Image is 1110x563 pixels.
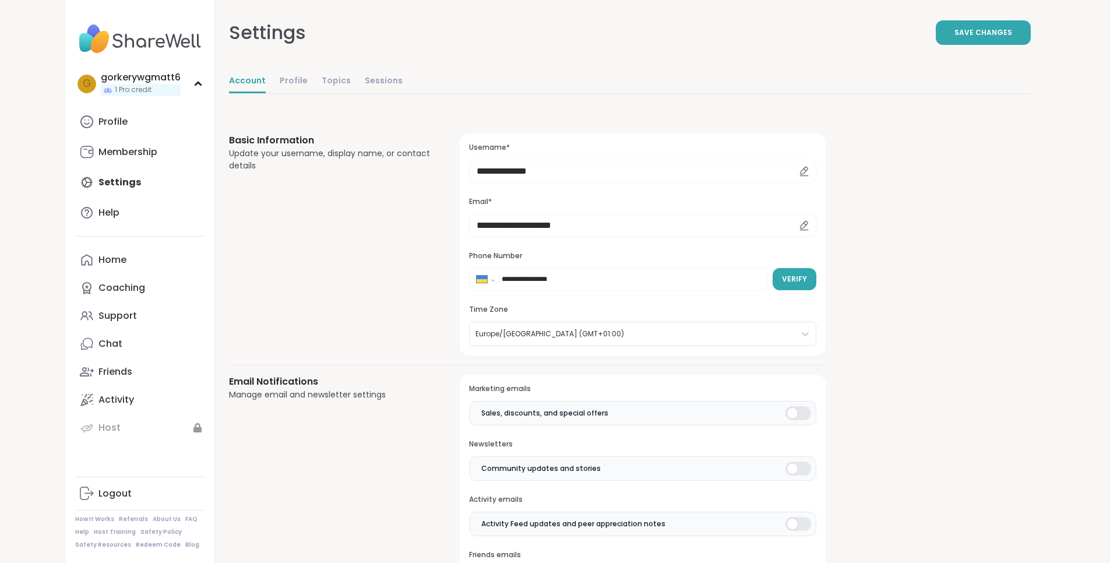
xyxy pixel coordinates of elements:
[75,515,114,523] a: How It Works
[119,515,148,523] a: Referrals
[481,519,665,529] span: Activity Feed updates and peer appreciation notes
[322,70,351,93] a: Topics
[98,393,134,406] div: Activity
[773,268,816,290] button: Verify
[140,528,182,536] a: Safety Policy
[98,309,137,322] div: Support
[98,365,132,378] div: Friends
[75,386,205,414] a: Activity
[229,389,432,401] div: Manage email and newsletter settings
[365,70,403,93] a: Sessions
[98,487,132,500] div: Logout
[229,147,432,172] div: Update your username, display name, or contact details
[954,27,1012,38] span: Save Changes
[229,133,432,147] h3: Basic Information
[75,246,205,274] a: Home
[98,146,157,159] div: Membership
[75,199,205,227] a: Help
[75,480,205,508] a: Logout
[469,550,816,560] h3: Friends emails
[469,439,816,449] h3: Newsletters
[83,76,91,92] span: g
[98,206,119,219] div: Help
[94,528,136,536] a: Host Training
[153,515,181,523] a: About Us
[101,71,181,84] div: gorkerywgmatt6
[782,274,807,284] span: Verify
[75,414,205,442] a: Host
[469,197,816,207] h3: Email*
[98,115,128,128] div: Profile
[75,138,205,166] a: Membership
[229,375,432,389] h3: Email Notifications
[469,384,816,394] h3: Marketing emails
[98,281,145,294] div: Coaching
[98,421,121,434] div: Host
[75,19,205,59] img: ShareWell Nav Logo
[75,528,89,536] a: Help
[229,70,266,93] a: Account
[481,408,608,418] span: Sales, discounts, and special offers
[936,20,1031,45] button: Save Changes
[469,495,816,505] h3: Activity emails
[229,19,306,47] div: Settings
[469,305,816,315] h3: Time Zone
[75,274,205,302] a: Coaching
[75,108,205,136] a: Profile
[280,70,308,93] a: Profile
[136,541,181,549] a: Redeem Code
[185,541,199,549] a: Blog
[469,143,816,153] h3: Username*
[469,251,816,261] h3: Phone Number
[98,254,126,266] div: Home
[75,330,205,358] a: Chat
[75,302,205,330] a: Support
[185,515,198,523] a: FAQ
[481,463,601,474] span: Community updates and stories
[75,541,131,549] a: Safety Resources
[115,85,151,95] span: 1 Pro credit
[98,337,122,350] div: Chat
[75,358,205,386] a: Friends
